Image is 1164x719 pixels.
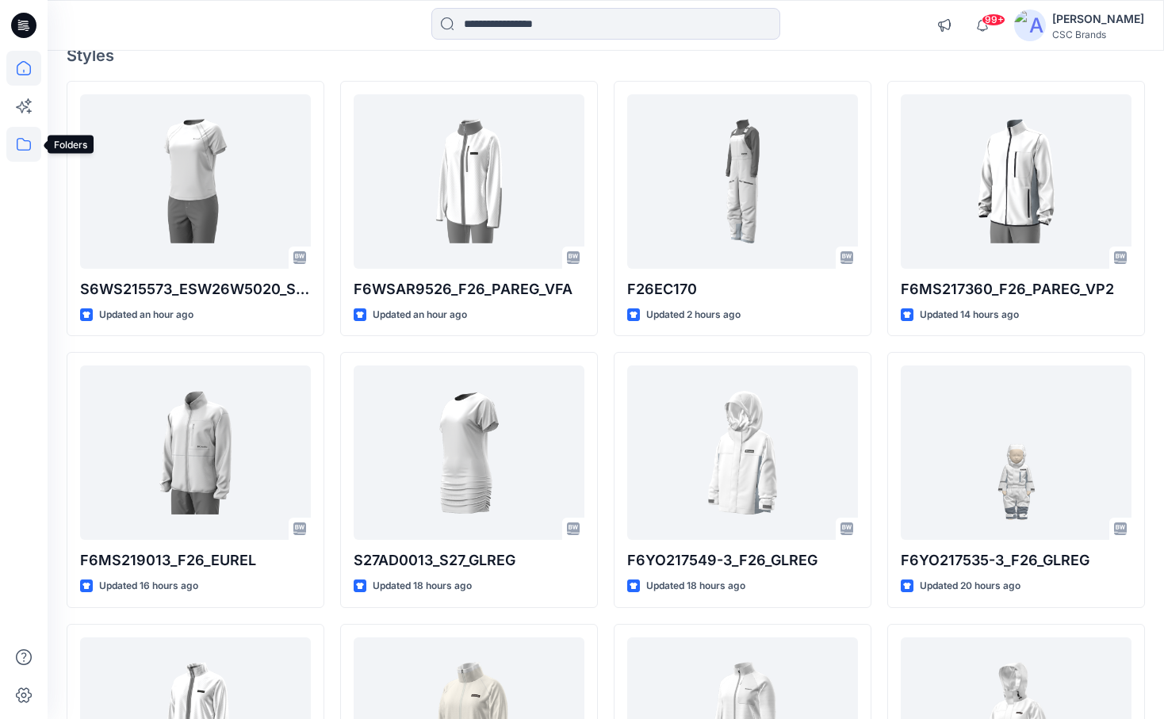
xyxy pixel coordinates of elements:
[99,307,193,323] p: Updated an hour ago
[627,365,858,540] a: F6YO217549-3_F26_GLREG
[80,365,311,540] a: F6MS219013_F26_EUREL
[373,307,467,323] p: Updated an hour ago
[354,278,584,300] p: F6WSAR9526_F26_PAREG_VFA
[982,13,1005,26] span: 99+
[80,94,311,269] a: S6WS215573_ESW26W5020_S26_EUREG
[646,307,741,323] p: Updated 2 hours ago
[1014,10,1046,41] img: avatar
[354,94,584,269] a: F6WSAR9526_F26_PAREG_VFA
[354,365,584,540] a: S27AD0013_S27_GLREG
[901,549,1131,572] p: F6YO217535-3_F26_GLREG
[1052,10,1144,29] div: [PERSON_NAME]
[99,578,198,595] p: Updated 16 hours ago
[901,94,1131,269] a: F6MS217360_F26_PAREG_VP2
[646,578,745,595] p: Updated 18 hours ago
[373,578,472,595] p: Updated 18 hours ago
[901,278,1131,300] p: F6MS217360_F26_PAREG_VP2
[67,46,1145,65] h4: Styles
[1052,29,1144,40] div: CSC Brands
[627,278,858,300] p: F26EC170
[920,307,1019,323] p: Updated 14 hours ago
[80,278,311,300] p: S6WS215573_ESW26W5020_S26_EUREG
[627,94,858,269] a: F26EC170
[354,549,584,572] p: S27AD0013_S27_GLREG
[627,549,858,572] p: F6YO217549-3_F26_GLREG
[901,365,1131,540] a: F6YO217535-3_F26_GLREG
[920,578,1020,595] p: Updated 20 hours ago
[80,549,311,572] p: F6MS219013_F26_EUREL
